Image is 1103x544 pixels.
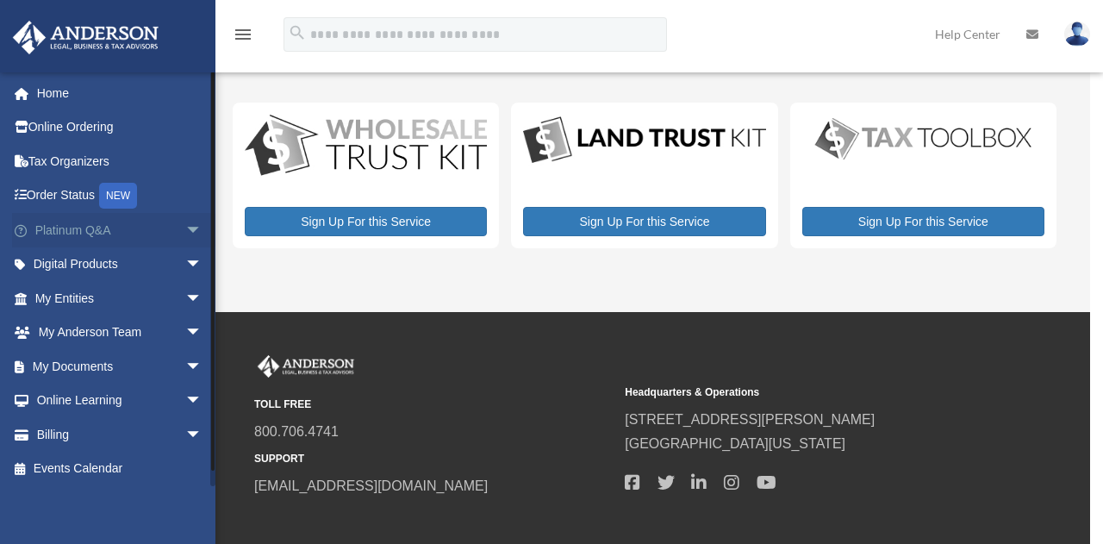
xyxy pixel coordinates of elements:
small: SUPPORT [254,450,613,468]
a: Sign Up For this Service [523,207,765,236]
a: [GEOGRAPHIC_DATA][US_STATE] [625,436,845,451]
a: Online Ordering [12,110,228,145]
span: arrow_drop_down [185,281,220,316]
a: Tax Organizers [12,144,228,178]
a: Billingarrow_drop_down [12,417,228,452]
small: Headquarters & Operations [625,384,983,402]
i: menu [233,24,253,45]
span: arrow_drop_down [185,213,220,248]
a: My Entitiesarrow_drop_down [12,281,228,316]
a: Digital Productsarrow_drop_down [12,247,220,282]
a: Home [12,76,228,110]
span: arrow_drop_down [185,417,220,453]
img: WS-Trust-Kit-lgo-1.jpg [245,115,487,178]
a: Events Calendar [12,452,228,486]
div: NEW [99,183,137,209]
a: [STREET_ADDRESS][PERSON_NAME] [625,412,875,427]
a: Order StatusNEW [12,178,228,214]
a: menu [233,30,253,45]
span: arrow_drop_down [185,384,220,419]
a: Online Learningarrow_drop_down [12,384,228,418]
a: Sign Up For this Service [802,207,1044,236]
a: Sign Up For this Service [245,207,487,236]
img: LandTrust_lgo-1.jpg [523,115,765,166]
a: My Anderson Teamarrow_drop_down [12,316,228,350]
a: 800.706.4741 [254,424,339,439]
img: taxtoolbox_new-1.webp [802,115,1044,163]
a: [EMAIL_ADDRESS][DOMAIN_NAME] [254,478,488,493]
img: Anderson Advisors Platinum Portal [8,21,164,54]
a: Platinum Q&Aarrow_drop_down [12,213,228,247]
a: My Documentsarrow_drop_down [12,349,228,384]
img: Anderson Advisors Platinum Portal [254,355,358,378]
small: TOLL FREE [254,396,613,414]
span: arrow_drop_down [185,316,220,351]
img: User Pic [1064,22,1090,47]
span: arrow_drop_down [185,349,220,385]
span: arrow_drop_down [185,247,220,283]
i: search [288,23,307,42]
